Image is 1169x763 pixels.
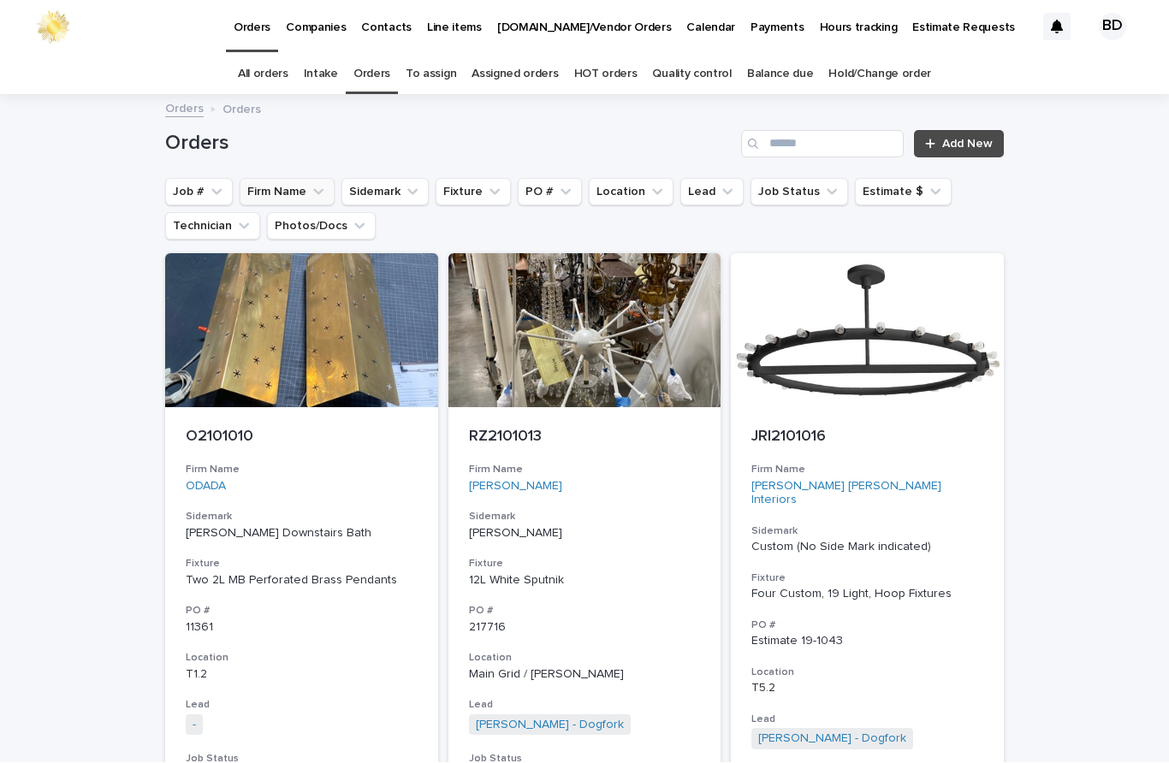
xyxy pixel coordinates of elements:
[751,713,983,727] h3: Lead
[751,525,983,539] h3: Sidemark
[267,213,376,240] button: Photos/Docs
[747,55,814,95] a: Balance due
[469,429,701,447] p: RZ2101013
[751,480,983,509] a: [PERSON_NAME] [PERSON_NAME] Interiors
[518,179,582,206] button: PO #
[751,541,983,555] p: Custom (No Side Mark indicated)
[406,55,456,95] a: To assign
[751,619,983,633] h3: PO #
[436,179,511,206] button: Fixture
[751,179,848,206] button: Job Status
[1099,14,1126,41] div: BD
[469,699,701,713] h3: Lead
[469,621,701,636] p: 217716
[469,652,701,665] h3: Location
[186,464,418,477] h3: Firm Name
[914,131,1004,158] a: Add New
[304,55,338,95] a: Intake
[751,464,983,477] h3: Firm Name
[828,55,931,95] a: Hold/Change order
[751,682,983,696] p: T5.2
[186,605,418,618] h3: PO #
[469,464,701,477] h3: Firm Name
[652,55,731,95] a: Quality control
[193,719,196,733] a: -
[469,511,701,524] h3: Sidemark
[469,605,701,618] h3: PO #
[855,179,952,206] button: Estimate $
[353,55,390,95] a: Orders
[240,179,335,206] button: Firm Name
[186,574,418,589] div: Two 2L MB Perforated Brass Pendants
[165,132,734,157] h1: Orders
[238,55,288,95] a: All orders
[165,179,233,206] button: Job #
[469,668,701,683] p: Main Grid / [PERSON_NAME]
[751,572,983,586] h3: Fixture
[341,179,429,206] button: Sidemark
[476,719,624,733] a: [PERSON_NAME] - Dogfork
[186,558,418,571] h3: Fixture
[223,99,261,118] p: Orders
[34,10,72,44] img: 0ffKfDbyRa2Iv8hnaAqg
[942,139,993,151] span: Add New
[186,652,418,665] h3: Location
[751,635,983,649] p: Estimate 19-1043
[751,429,983,447] p: JRI2101016
[589,179,674,206] button: Location
[186,699,418,713] h3: Lead
[472,55,558,95] a: Assigned orders
[186,480,226,494] a: ODADA
[469,558,701,571] h3: Fixture
[165,213,260,240] button: Technician
[680,179,744,206] button: Lead
[469,574,701,589] div: 12L White Sputnik
[186,527,418,541] p: [PERSON_NAME] Downstairs Bath
[741,131,904,158] input: Search
[186,429,418,447] p: O2101010
[751,666,983,680] h3: Location
[469,480,562,494] a: [PERSON_NAME]
[165,98,204,118] a: Orders
[186,668,418,683] p: T1.2
[574,55,638,95] a: HOT orders
[751,588,983,602] div: Four Custom, 19 Light, Hoop Fixtures
[186,621,418,636] p: 11361
[469,527,701,541] p: [PERSON_NAME]
[758,732,906,747] a: [PERSON_NAME] - Dogfork
[186,511,418,524] h3: Sidemark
